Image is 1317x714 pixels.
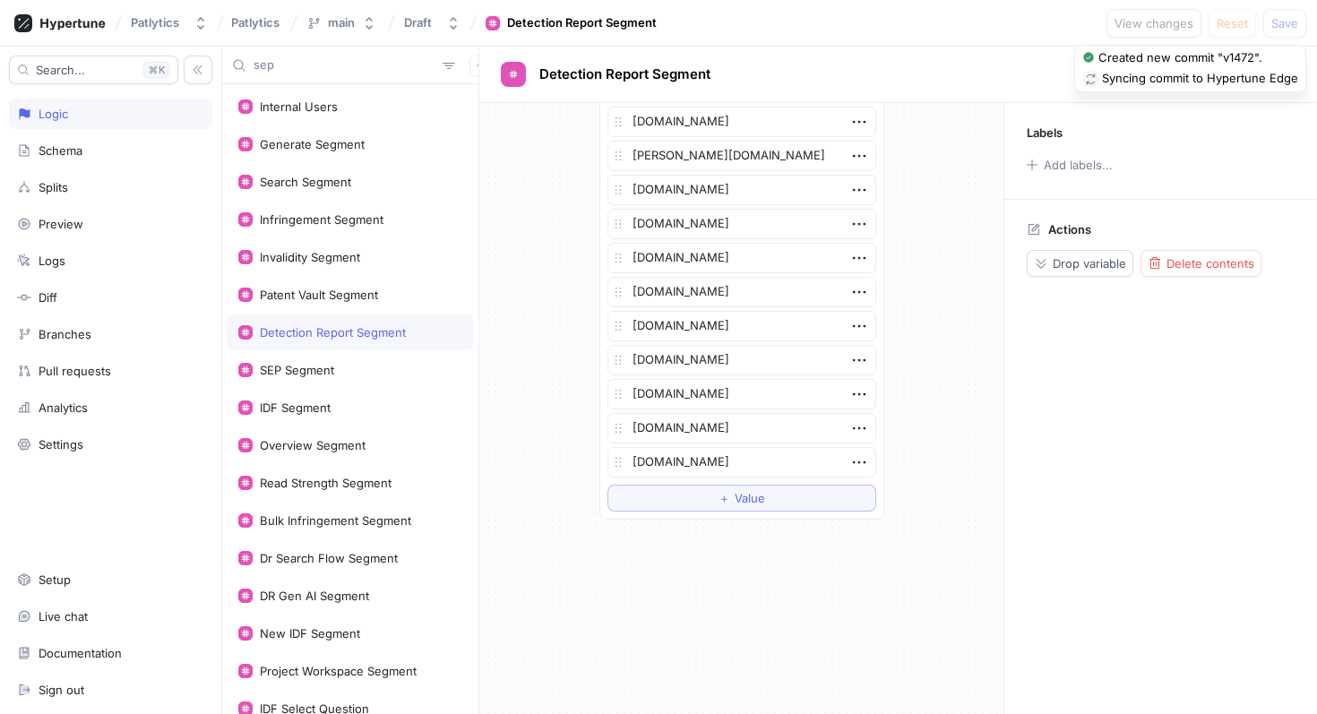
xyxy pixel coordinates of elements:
div: Branches [39,327,91,341]
span: View changes [1115,18,1193,29]
textarea: [PERSON_NAME][DOMAIN_NAME] [607,141,876,171]
textarea: [DOMAIN_NAME] [607,243,876,273]
div: Setup [39,572,71,587]
button: Reset [1209,9,1256,38]
div: Project Workspace Segment [260,664,417,678]
div: Logs [39,254,65,268]
div: Internal Users [260,99,338,114]
a: Documentation [9,638,212,668]
div: Preview [39,217,83,231]
textarea: [DOMAIN_NAME] [607,311,876,341]
div: K [142,61,170,79]
textarea: [DOMAIN_NAME] [607,175,876,205]
div: Splits [39,180,68,194]
div: Sign out [39,683,84,697]
div: SEP Segment [260,363,334,377]
textarea: [DOMAIN_NAME] [607,209,876,239]
div: Detection Report Segment [260,325,406,340]
div: Dr Search Flow Segment [260,551,398,565]
input: Search... [254,56,435,74]
div: Detection Report Segment [507,14,657,32]
button: Draft [397,8,468,38]
p: Labels [1027,125,1063,140]
div: Search Segment [260,175,351,189]
button: main [299,8,383,38]
div: Diff [39,290,57,305]
textarea: [DOMAIN_NAME] [607,277,876,307]
span: Drop variable [1053,258,1126,269]
textarea: [DOMAIN_NAME] [607,447,876,477]
div: Documentation [39,646,122,660]
div: IDF Segment [260,400,331,415]
div: Created new commit "v1472". [1098,49,1262,67]
div: Pull requests [39,364,111,378]
div: Logic [39,107,68,121]
div: Generate Segment [260,137,365,151]
div: Read Strength Segment [260,476,392,490]
div: Draft [404,15,432,30]
button: View changes [1106,9,1201,38]
span: ＋ [719,493,730,503]
textarea: [DOMAIN_NAME] [607,379,876,409]
div: Add labels... [1044,159,1113,171]
button: Search...K [9,56,178,84]
div: New IDF Segment [260,626,360,641]
button: Add labels... [1020,153,1117,176]
div: Infringement Segment [260,212,383,227]
textarea: [DOMAIN_NAME] [607,107,876,137]
div: Syncing commit to Hypertune Edge [1102,70,1298,88]
span: Patlytics [231,16,280,29]
button: Patlytics [124,8,215,38]
div: Schema [39,143,82,158]
div: Analytics [39,400,88,415]
p: Actions [1048,222,1091,237]
button: Save [1263,9,1306,38]
div: Bulk Infringement Segment [260,513,411,528]
textarea: [DOMAIN_NAME] [607,413,876,443]
div: Patlytics [131,15,179,30]
button: Drop variable [1027,250,1133,277]
span: Search... [36,65,85,75]
div: Settings [39,437,83,452]
div: main [328,15,355,30]
div: Invalidity Segment [260,250,360,264]
div: Patent Vault Segment [260,288,378,302]
button: Delete contents [1141,250,1261,277]
div: Live chat [39,609,88,624]
div: Overview Segment [260,438,366,452]
span: Detection Report Segment [539,67,710,82]
span: Value [735,493,765,503]
button: ＋Value [607,485,876,512]
span: Reset [1217,18,1248,29]
span: Delete contents [1166,258,1254,269]
div: DR Gen AI Segment [260,589,369,603]
span: Save [1271,18,1298,29]
textarea: [DOMAIN_NAME] [607,345,876,375]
